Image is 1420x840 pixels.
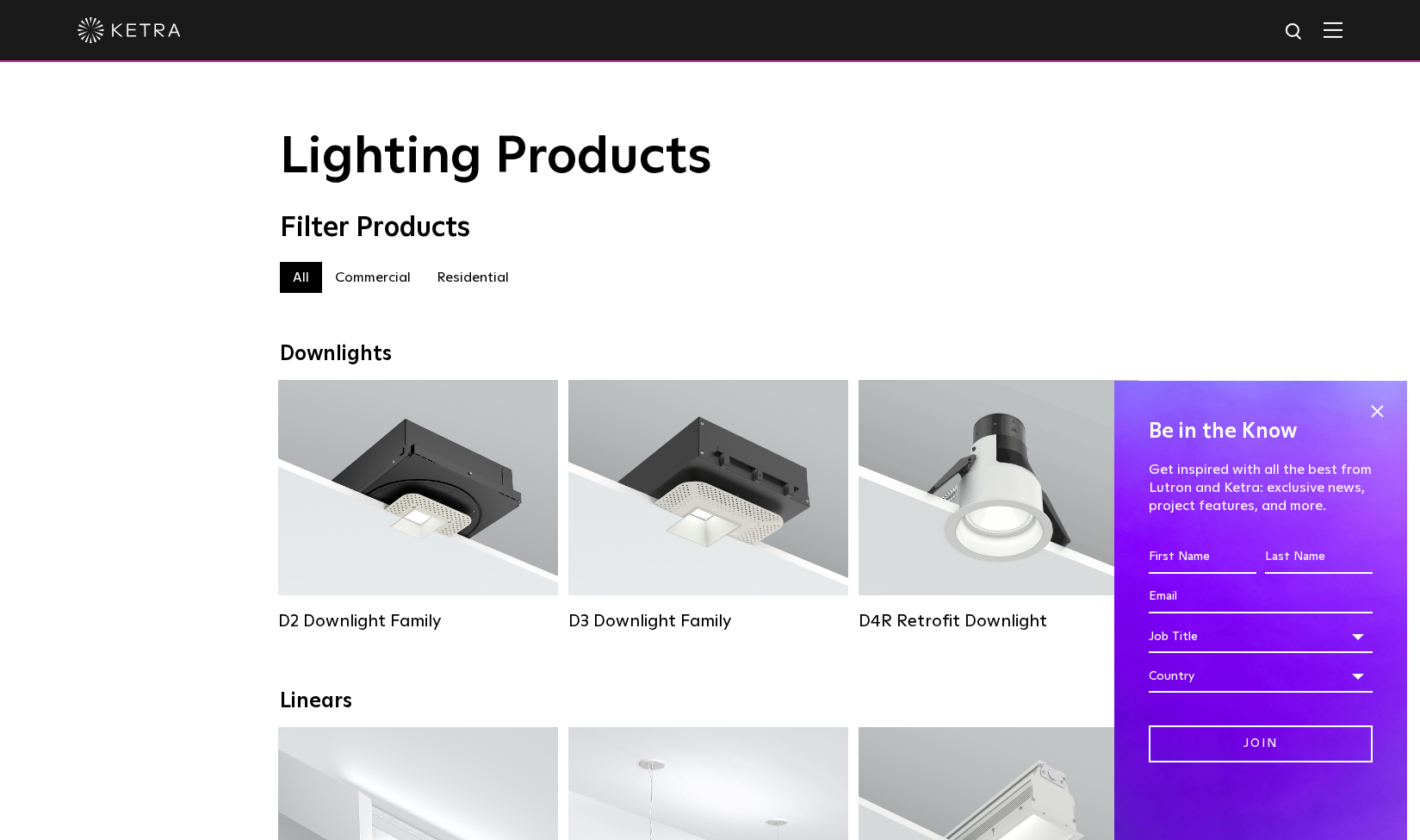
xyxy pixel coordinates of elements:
[1149,620,1373,653] div: Job Title
[280,342,1141,367] div: Downlights
[859,611,1138,632] div: D4R Retrofit Downlight
[568,611,848,632] div: D3 Downlight Family
[568,380,848,632] a: D3 Downlight Family Lumen Output:700 / 900 / 1100Colors:White / Black / Silver / Bronze / Paintab...
[1149,581,1373,613] input: Email
[424,262,522,293] label: Residential
[1265,541,1373,574] input: Last Name
[280,689,1141,714] div: Linears
[1149,725,1373,762] input: Join
[1324,22,1342,38] img: Hamburger%20Nav.svg
[280,262,322,293] label: All
[278,611,558,632] div: D2 Downlight Family
[1149,541,1256,574] input: First Name
[1284,22,1305,43] img: search icon
[859,380,1138,632] a: D4R Retrofit Downlight Lumen Output:800Colors:White / BlackBeam Angles:15° / 25° / 40° / 60°Watta...
[322,262,424,293] label: Commercial
[280,212,1141,245] div: Filter Products
[1149,461,1373,514] p: Get inspired with all the best from Lutron and Ketra: exclusive news, project features, and more.
[1149,415,1373,448] h4: Be in the Know
[1149,660,1373,693] div: Country
[280,132,712,184] span: Lighting Products
[78,17,181,43] img: ketra-logo-2019-white
[278,380,558,632] a: D2 Downlight Family Lumen Output:1200Colors:White / Black / Gloss Black / Silver / Bronze / Silve...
